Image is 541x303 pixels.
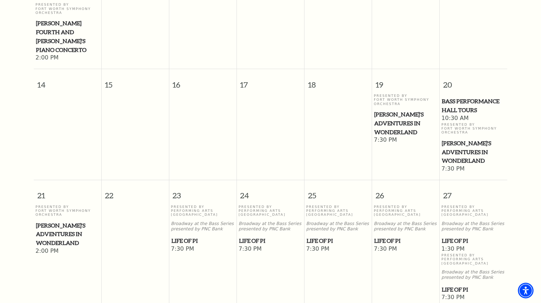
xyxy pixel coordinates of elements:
span: 21 [34,180,101,205]
p: Presented By Performing Arts [GEOGRAPHIC_DATA] [441,253,505,265]
span: 17 [237,69,304,94]
span: [PERSON_NAME]'s Adventures in Wonderland [442,139,505,165]
p: Broadway at the Bass Series presented by PNC Bank [374,221,438,232]
p: Presented By Fort Worth Symphony Orchestra [441,122,505,135]
p: Presented By Fort Worth Symphony Orchestra [374,94,438,106]
p: Presented By Performing Arts [GEOGRAPHIC_DATA] [306,205,370,217]
span: 7:30 PM [374,136,438,144]
span: Life of Pi [171,236,235,245]
div: Accessibility Menu [518,283,534,298]
p: Presented By Performing Arts [GEOGRAPHIC_DATA] [441,205,505,217]
span: 7:30 PM [239,245,303,253]
span: Life of Pi [442,285,505,294]
span: Life of Pi [442,236,505,245]
p: Presented By Performing Arts [GEOGRAPHIC_DATA] [239,205,303,217]
span: 25 [304,180,372,205]
span: 15 [102,69,169,94]
span: 2:00 PM [36,54,100,62]
span: 16 [169,69,237,94]
span: Bass Performance Hall Tours [442,97,505,114]
span: 7:30 PM [441,294,505,302]
span: 14 [34,69,101,94]
p: Presented By Fort Worth Symphony Orchestra [36,205,100,217]
span: 26 [372,180,439,205]
span: 22 [102,180,169,205]
p: Presented By Performing Arts [GEOGRAPHIC_DATA] [171,205,235,217]
span: [PERSON_NAME]'s Adventures in Wonderland [36,221,99,247]
span: 20 [440,69,507,94]
span: 10:30 AM [441,115,505,122]
p: Broadway at the Bass Series presented by PNC Bank [441,221,505,232]
span: 7:30 PM [441,165,505,173]
span: 24 [237,180,304,205]
span: Life of Pi [239,236,302,245]
p: Broadway at the Bass Series presented by PNC Bank [441,270,505,280]
span: 23 [169,180,237,205]
span: 27 [440,180,507,205]
span: Life of Pi [374,236,437,245]
span: [PERSON_NAME]'s Adventures in Wonderland [374,110,437,136]
span: [PERSON_NAME] Fourth and [PERSON_NAME]'s Piano Concerto [36,19,99,54]
span: 19 [372,69,439,94]
p: Broadway at the Bass Series presented by PNC Bank [306,221,370,232]
span: 18 [304,69,372,94]
p: Presented By Fort Worth Symphony Orchestra [36,2,100,15]
p: Broadway at the Bass Series presented by PNC Bank [239,221,303,232]
span: 1:30 PM [441,245,505,253]
span: 7:30 PM [306,245,370,253]
span: Life of Pi [307,236,370,245]
p: Broadway at the Bass Series presented by PNC Bank [171,221,235,232]
span: 7:30 PM [171,245,235,253]
p: Presented By Performing Arts [GEOGRAPHIC_DATA] [374,205,438,217]
span: 2:00 PM [36,247,100,255]
span: 7:30 PM [374,245,438,253]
